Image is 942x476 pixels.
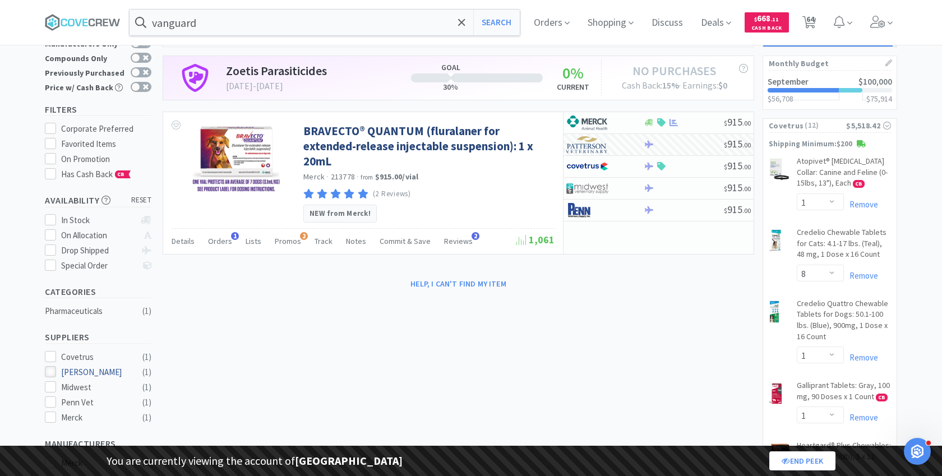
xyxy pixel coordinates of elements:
[404,274,513,293] button: Help, I can't find my item
[846,119,891,132] div: $5,518.42
[876,394,887,401] span: CB
[142,366,151,379] div: ( 1 )
[208,236,232,246] span: Orders
[647,18,687,28] a: Discuss
[231,232,239,240] span: 1
[45,304,136,318] div: Pharmaceuticals
[844,199,878,210] a: Remove
[751,25,782,33] span: Cash Back
[844,352,878,363] a: Remove
[742,184,751,193] span: . 00
[724,115,751,128] span: 915
[770,16,779,23] span: . 11
[357,172,359,182] span: ·
[107,452,403,470] p: You are currently viewing the account of
[444,236,473,246] span: Reviews
[116,171,127,178] span: CB
[769,442,791,464] img: 3347581cb57c484388a060d2909abbc6_209025.png
[804,120,846,131] span: ( 12 )
[326,172,329,182] span: ·
[754,16,757,23] span: $
[742,141,751,149] span: . 00
[797,227,891,265] a: Credelio Chewable Tablets for Cats: 4.1-17 lbs. (Teal), 48 mg, 1 Dose x 16 Count
[61,169,131,179] span: Has Cash Back
[142,304,151,318] div: ( 1 )
[45,67,125,77] div: Previously Purchased
[566,180,608,197] img: 4dd14cff54a648ac9e977f0c5da9bc2e_5.png
[769,158,790,181] img: eec9dae82df94063abc5dd067415c917_544088.png
[866,95,892,103] h3: $
[768,94,793,104] span: $56,708
[131,195,152,206] span: reset
[798,19,821,29] a: 64
[566,202,608,219] img: e1133ece90fa4a959c5ae41b0808c578_9.png
[769,451,835,470] a: End Peek
[61,396,131,409] div: Penn Vet
[361,173,373,181] span: from
[754,13,779,24] span: 668
[724,137,751,150] span: 915
[172,236,195,246] span: Details
[61,214,136,227] div: In Stock
[763,71,897,109] a: September$100,000$56,708$75,914
[556,64,590,83] h3: 0 %
[516,233,555,246] span: 1,061
[742,163,751,171] span: . 00
[45,194,151,207] h5: Availability
[662,80,679,91] strong: 15 %
[61,366,131,379] div: [PERSON_NAME]
[797,156,891,193] a: Atopivet® [MEDICAL_DATA] Collar: Canine and Feline (0-15lbs, 13"), Each CB
[411,62,543,94] div: 0
[142,411,151,424] div: ( 1 )
[566,114,608,131] img: 6d7abf38e3b8462597f4a2f88dede81e_176.png
[904,438,931,465] iframe: Intercom live chat
[346,236,366,246] span: Notes
[246,236,261,246] span: Lists
[632,63,716,79] div: No Purchases
[142,396,151,409] div: ( 1 )
[853,181,864,187] span: CB
[45,285,151,298] h5: Categories
[858,76,892,87] span: $100,000
[275,236,301,246] span: Promos
[473,10,520,35] button: Search
[724,159,751,172] span: 915
[724,163,727,171] span: $
[331,172,355,182] span: 213778
[769,301,780,323] img: 868b877fb8c74fc48728056354f79e3c_777170.png
[191,123,281,196] img: f502b60e20a94989973cbb06b53a3b95_570828.jpg
[373,188,411,200] p: (2 Reviews)
[310,209,371,218] strong: NEW from Merck!
[742,119,751,127] span: . 00
[724,181,751,194] span: 915
[130,10,520,35] input: Search by item, sku, manufacturer, ingredient, size...
[142,381,151,394] div: ( 1 )
[441,73,460,93] h6: 30 %
[745,7,789,38] a: $668.11Cash Back
[226,63,394,78] h1: Zoetis Parasiticides
[769,382,783,405] img: 8ed9392e097b4c3fadbfebb7cbb5a8cc_277137.png
[724,119,727,127] span: $
[441,62,460,73] h5: Goal
[61,259,136,272] div: Special Order
[724,206,727,215] span: $
[45,437,151,450] h5: Manufacturers
[844,412,878,423] a: Remove
[566,158,608,175] img: 77fca1acd8b6420a9015268ca798ef17_1.png
[45,38,125,48] div: Manufacturers Only
[844,270,878,281] a: Remove
[226,80,394,92] h3: [DATE] - [DATE]
[303,123,552,169] a: BRAVECTO® QUANTUM (fluralaner for extended-release injectable suspension): 1 x 20mL
[315,236,333,246] span: Track
[163,56,754,100] a: Zoetis Parasiticides[DATE]-[DATE]Goal30%00%CurrentNo PurchasesCash Back:15%· Earnings:$0
[797,298,891,346] a: Credelio Quattro Chewable Tablets for Dogs: 50.1-100 lbs. (Blue), 900mg, 1 Dose x 16 Count
[61,122,152,136] div: Corporate Preferred
[375,172,419,182] strong: $915.00 / vial
[380,236,431,246] span: Commit & Save
[724,141,727,149] span: $
[61,411,131,424] div: Merck
[61,152,152,166] div: On Promotion
[61,244,136,257] div: Drop Shipped
[718,80,727,91] strong: $0
[61,381,131,394] div: Midwest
